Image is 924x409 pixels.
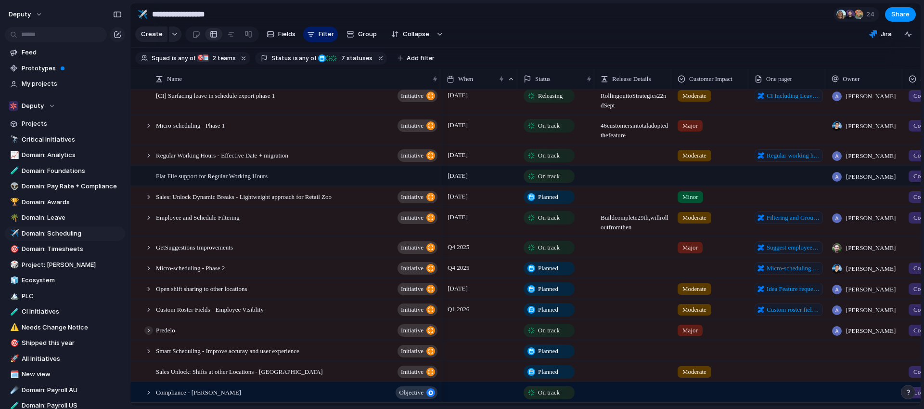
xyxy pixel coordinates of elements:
[5,367,125,382] a: 🗓️New view
[5,164,125,178] a: 🧪Domain: Foundations
[445,262,472,274] span: Q4 2025
[9,338,18,348] button: 🎯
[4,7,48,22] button: deputy
[767,305,820,315] span: Custom roster fields - Team member visiblity
[891,10,910,19] span: Share
[9,260,18,270] button: 🎲
[9,166,18,176] button: 🧪
[5,383,125,397] a: ☄️Domain: Payroll AU
[156,303,264,315] span: Custom Roster Fields - Employee Visiblity
[538,213,560,223] span: On track
[881,29,892,39] span: Jira
[5,61,125,76] a: Prototypes
[9,307,18,317] button: 🧪
[767,264,820,273] span: Micro-scheduling Post GA Feature Development List
[172,54,177,63] span: is
[398,366,437,378] button: initiative
[9,150,18,160] button: 📈
[401,241,423,254] span: initiative
[846,264,896,274] span: [PERSON_NAME]
[10,259,17,270] div: 🎲
[5,211,125,225] div: 🌴Domain: Leave
[10,369,17,380] div: 🗓️
[398,241,437,254] button: initiative
[22,198,122,207] span: Domain: Awards
[317,53,374,64] button: 7 statuses
[767,243,820,252] span: Suggest employees for a shift v2
[5,148,125,162] a: 📈Domain: Analytics
[22,307,122,317] span: CI Initiatives
[538,284,558,294] span: Planned
[689,74,732,84] span: Customer Impact
[22,385,122,395] span: Domain: Payroll AU
[843,74,860,84] span: Owner
[135,26,167,42] button: Create
[5,336,125,350] div: 🎯Shipped this year
[401,344,423,358] span: initiative
[22,369,122,379] span: New view
[291,53,319,64] button: isany of
[22,354,122,364] span: All Initiatives
[293,54,298,63] span: is
[10,228,17,239] div: ✈️
[682,284,706,294] span: Moderate
[22,79,122,89] span: My projects
[358,29,377,39] span: Group
[538,172,560,181] span: On track
[401,119,423,132] span: initiative
[9,135,18,145] button: 🔭
[5,77,125,91] a: My projects
[846,151,896,161] span: [PERSON_NAME]
[846,326,896,336] span: [PERSON_NAME]
[141,29,163,39] span: Create
[156,262,225,273] span: Micro-scheduling - Phase 2
[156,191,332,202] span: Sales: Unlock Dynamic Breaks - Lightweight approach for Retail Zoo
[755,90,823,102] a: CI Including Leave on the Schedule Export Week by Area and Team Member
[10,322,17,333] div: ⚠️
[755,283,823,295] a: Idea Feature request Shift sharing to other locations within the business
[22,291,122,301] span: PLC
[9,354,18,364] button: 🚀
[9,385,18,395] button: ☄️
[401,324,423,337] span: initiative
[538,192,558,202] span: Planned
[10,338,17,349] div: 🎯
[5,273,125,288] a: 🧊Ecosystem
[196,53,238,64] button: 🎯🗓️2 teams
[22,323,122,332] span: Needs Change Notice
[401,149,423,162] span: initiative
[538,243,560,252] span: On track
[5,132,125,147] a: 🔭Critical Initiatives
[538,151,560,160] span: On track
[458,74,473,84] span: When
[10,150,17,161] div: 📈
[177,54,195,63] span: any of
[9,276,18,285] button: 🧊
[398,262,437,275] button: initiative
[445,303,472,315] span: Q1 2026
[5,258,125,272] div: 🎲Project: [PERSON_NAME]
[445,211,470,223] span: [DATE]
[597,116,673,140] span: 46 customers in total adopted the feature
[398,303,437,316] button: initiative
[385,26,434,42] button: Collapse
[445,119,470,131] span: [DATE]
[22,64,122,73] span: Prototypes
[401,89,423,103] span: initiative
[5,304,125,319] a: 🧪CI Initiatives
[846,305,896,315] span: [PERSON_NAME]
[342,26,382,42] button: Group
[156,386,241,397] span: Compliance - [PERSON_NAME]
[398,324,437,337] button: initiative
[22,135,122,145] span: Critical Initiatives
[137,8,148,21] div: ✈️
[755,303,823,316] a: Custom roster fields - Team member visiblity
[263,26,299,42] button: Fields
[278,29,295,39] span: Fields
[767,91,820,101] span: CI Including Leave on the Schedule Export Week by Area and Team Member
[298,54,317,63] span: any of
[10,134,17,145] div: 🔭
